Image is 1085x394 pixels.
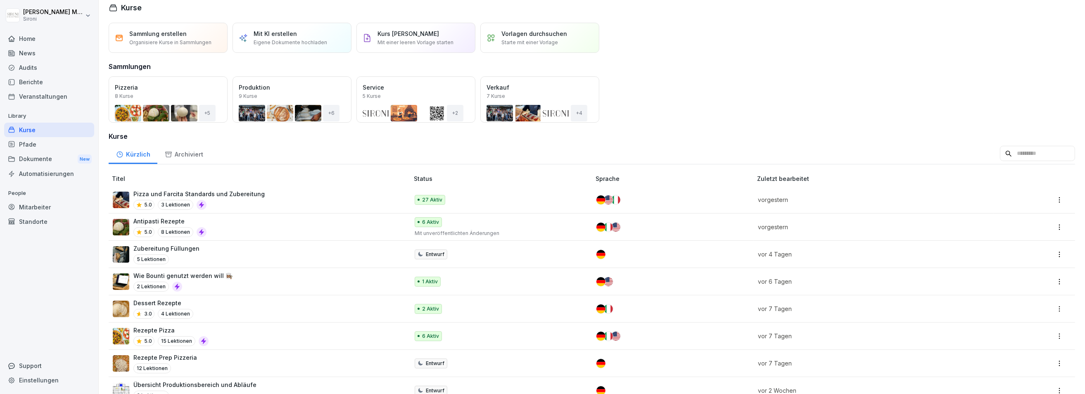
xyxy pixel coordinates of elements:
[4,109,94,123] p: Library
[363,93,381,100] p: 5 Kurse
[604,223,613,232] img: it.svg
[596,332,605,341] img: de.svg
[233,76,351,123] a: Produktion9 Kurse+6
[4,137,94,152] a: Pfade
[113,246,129,263] img: p05qwohz0o52ysbx64gsjie8.png
[133,326,209,335] p: Rezepte Pizza
[4,200,94,214] a: Mitarbeiter
[447,105,463,121] div: + 2
[758,277,984,286] p: vor 6 Tagen
[4,123,94,137] a: Kurse
[758,250,984,259] p: vor 4 Tagen
[571,105,587,121] div: + 4
[4,166,94,181] a: Automatisierungen
[4,60,94,75] a: Audits
[4,89,94,104] a: Veranstaltungen
[501,29,567,38] p: Vorlagen durchsuchen
[113,273,129,290] img: bqcw87wt3eaim098drrkbvff.png
[254,39,327,46] p: Eigene Dokumente hochladen
[604,195,613,204] img: us.svg
[758,304,984,313] p: vor 7 Tagen
[596,250,605,259] img: de.svg
[422,305,439,313] p: 2 Aktiv
[4,31,94,46] a: Home
[144,228,152,236] p: 5.0
[133,244,199,253] p: Zubereitung Füllungen
[596,304,605,313] img: de.svg
[596,223,605,232] img: de.svg
[109,62,151,71] h3: Sammlungen
[596,195,605,204] img: de.svg
[758,359,984,368] p: vor 7 Tagen
[4,373,94,387] div: Einstellungen
[158,200,193,210] p: 3 Lektionen
[23,16,83,22] p: Sironi
[144,337,152,345] p: 5.0
[133,353,197,362] p: Rezepte Prep Pizzeria
[113,355,129,372] img: t8ry6q6yg4tyn67dbydlhqpn.png
[133,380,256,389] p: Übersicht Produktionsbereich und Abläufe
[4,75,94,89] a: Berichte
[144,201,152,209] p: 5.0
[109,143,157,164] a: Kürzlich
[501,39,558,46] p: Starte mit einer Vorlage
[113,301,129,317] img: fr9tmtynacnbc68n3kf2tpkd.png
[480,76,599,123] a: Verkauf7 Kurse+4
[133,282,169,292] p: 2 Lektionen
[611,223,620,232] img: us.svg
[422,332,439,340] p: 6 Aktiv
[611,332,620,341] img: us.svg
[78,154,92,164] div: New
[133,271,233,280] p: Wie Bounti genutzt werden will 👩🏽‍🍳
[426,360,444,367] p: Entwurf
[758,332,984,340] p: vor 7 Tagen
[113,192,129,208] img: zyvhtweyt47y1etu6k7gt48a.png
[23,9,83,16] p: [PERSON_NAME] Malec
[144,310,152,318] p: 3.0
[158,227,193,237] p: 8 Lektionen
[596,277,605,286] img: de.svg
[129,39,211,46] p: Organisiere Kurse in Sammlungen
[133,299,193,307] p: Dessert Rezepte
[4,214,94,229] a: Standorte
[115,83,221,92] p: Pizzeria
[113,328,129,344] img: tz25f0fmpb70tuguuhxz5i1d.png
[129,29,187,38] p: Sammlung erstellen
[758,195,984,204] p: vorgestern
[4,152,94,167] div: Dokumente
[4,46,94,60] a: News
[109,76,228,123] a: Pizzeria8 Kurse+5
[487,93,505,100] p: 7 Kurse
[158,309,193,319] p: 4 Lektionen
[422,196,442,204] p: 27 Aktiv
[113,219,129,235] img: pak3lu93rb7wwt42kbfr1gbm.png
[363,83,469,92] p: Service
[4,358,94,373] div: Support
[115,93,133,100] p: 8 Kurse
[426,251,444,258] p: Entwurf
[157,143,210,164] a: Archiviert
[133,363,171,373] p: 12 Lektionen
[133,190,265,198] p: Pizza und Farcita Standards und Zubereitung
[323,105,340,121] div: + 6
[757,174,994,183] p: Zuletzt bearbeitet
[487,83,593,92] p: Verkauf
[112,174,411,183] p: Titel
[239,83,345,92] p: Produktion
[604,304,613,313] img: it.svg
[415,230,582,237] p: Mit unveröffentlichten Änderungen
[414,174,592,183] p: Status
[239,93,257,100] p: 9 Kurse
[199,105,216,121] div: + 5
[158,336,195,346] p: 15 Lektionen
